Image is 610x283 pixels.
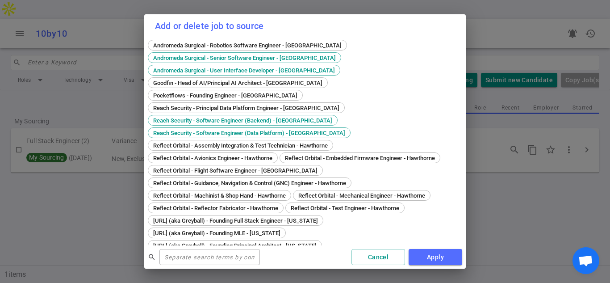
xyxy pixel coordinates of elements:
[150,67,338,74] span: Andromeda Surgical - User Interface Developer - [GEOGRAPHIC_DATA]
[288,205,402,211] span: Reflect Orbital - Test Engineer - Hawthorne
[150,55,339,61] span: Andromeda Surgical - Senior Software Engineer - [GEOGRAPHIC_DATA]
[150,230,284,237] span: [URL] (aka Greyball) - Founding MLE - [US_STATE]
[150,80,326,86] span: Goodfin - Head of AI/Principal AI Architect - [GEOGRAPHIC_DATA]
[409,249,462,266] button: Apply
[150,142,331,149] span: Reflect Orbital - Assembly Integration & Test Technician - Hawthorne
[150,155,276,161] span: Reflect Orbital - Avionics Engineer - Hawthorne
[351,249,405,266] button: Cancel
[150,205,281,211] span: Reflect Orbital - Reflector Fabricator - Hawthorne
[150,42,345,49] span: Andromeda Surgical - Robotics Software Engineer - [GEOGRAPHIC_DATA]
[295,192,428,199] span: Reflect Orbital - Mechanical Engineer - Hawthorne
[150,105,343,111] span: Reach Security - Principal Data Platform Engineer - [GEOGRAPHIC_DATA]
[150,130,348,136] span: Reach Security - Software Engineer (Data Platform) - [GEOGRAPHIC_DATA]
[150,117,335,124] span: Reach Security - Software Engineer (Backend) - [GEOGRAPHIC_DATA]
[150,92,301,99] span: Pocketflows - Founding Engineer - [GEOGRAPHIC_DATA]
[150,242,320,249] span: [URL] (aka Greyball) - Founding Principal Architect - [US_STATE]
[150,217,321,224] span: [URL] (aka Greyball) - Founding Full Stack Engineer - [US_STATE]
[144,14,466,38] h2: Add or delete job to source
[282,155,438,161] span: Reflect Orbital - Embedded Firmware Engineer - Hawthorne
[159,250,260,264] input: Separate search terms by comma or space
[150,167,321,174] span: Reflect Orbital - Flight Software Engineer - [GEOGRAPHIC_DATA]
[148,253,156,261] span: search
[150,180,349,186] span: Reflect Orbital - Guidance, Navigation & Control (GNC) Engineer - Hawthorne
[572,247,599,274] div: Open chat
[150,192,289,199] span: Reflect Orbital - Machinist & Shop Hand - Hawthorne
